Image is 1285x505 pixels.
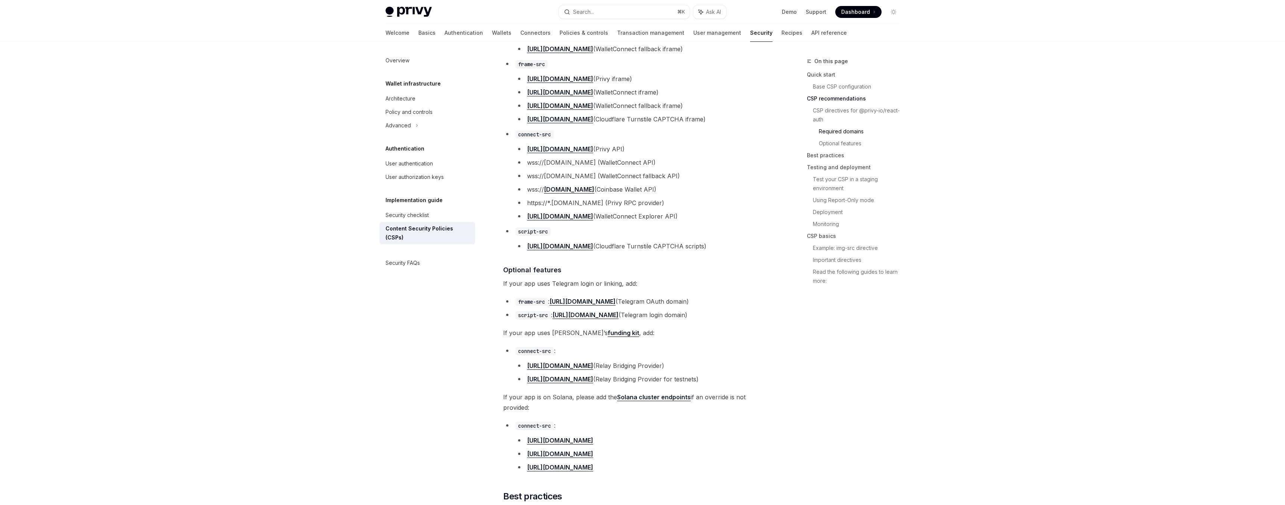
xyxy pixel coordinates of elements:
a: Test your CSP in a staging environment [813,173,905,194]
span: On this page [814,57,848,66]
a: API reference [811,24,847,42]
li: : [503,346,772,384]
a: Read the following guides to learn more: [813,266,905,287]
span: If your app is on Solana, please add the if an override is not provided: [503,392,772,413]
code: connect-src [515,130,554,139]
code: frame-src [515,60,548,68]
a: User authentication [380,157,475,170]
li: : (Telegram login domain) [503,310,772,320]
span: Optional features [503,265,561,275]
div: User authorization keys [385,173,444,182]
a: Base CSP configuration [813,81,905,93]
a: CSP basics [807,230,905,242]
a: [URL][DOMAIN_NAME] [527,45,593,53]
a: CSP recommendations [807,93,905,105]
a: Overview [380,54,475,67]
a: Policy and controls [380,105,475,119]
div: User authentication [385,159,433,168]
a: Authentication [445,24,483,42]
a: Recipes [781,24,802,42]
a: [URL][DOMAIN_NAME] [527,362,593,370]
a: [URL][DOMAIN_NAME] [552,311,619,319]
button: Ask AI [693,5,726,19]
li: wss://[DOMAIN_NAME] (WalletConnect API) [515,157,772,168]
a: Dashboard [835,6,882,18]
a: Policies & controls [560,24,608,42]
code: frame-src [515,298,548,306]
a: Testing and deployment [807,161,905,173]
a: Transaction management [617,24,684,42]
a: funding kit [608,329,639,337]
li: wss:// (Coinbase Wallet API) [515,184,772,195]
a: [URL][DOMAIN_NAME] [527,102,593,110]
li: wss://[DOMAIN_NAME] (WalletConnect fallback API) [515,171,772,181]
a: Quick start [807,69,905,81]
a: Security FAQs [380,256,475,270]
a: Welcome [385,24,409,42]
img: light logo [385,7,432,17]
a: [URL][DOMAIN_NAME] [527,89,593,96]
a: Important directives [813,254,905,266]
a: Security checklist [380,208,475,222]
code: connect-src [515,347,554,355]
a: Content Security Policies (CSPs) [380,222,475,244]
a: Solana cluster endpoints [617,393,691,401]
a: Using Report-Only mode [813,194,905,206]
a: User authorization keys [380,170,475,184]
span: Ask AI [706,8,721,16]
button: Toggle dark mode [888,6,899,18]
a: Support [806,8,826,16]
h5: Authentication [385,144,424,153]
a: [URL][DOMAIN_NAME] [527,375,593,383]
a: Basics [418,24,436,42]
li: (WalletConnect fallback iframe) [515,44,772,54]
span: ⌘ K [677,9,685,15]
li: (Cloudflare Turnstile CAPTCHA iframe) [515,114,772,124]
a: [DOMAIN_NAME] [544,186,594,193]
div: Architecture [385,94,415,103]
div: Security checklist [385,211,429,220]
a: Connectors [520,24,551,42]
div: Overview [385,56,409,65]
li: (Relay Bridging Provider for testnets) [515,374,772,384]
li: (WalletConnect fallback iframe) [515,100,772,111]
span: Best practices [503,490,562,502]
a: [URL][DOMAIN_NAME] [527,213,593,220]
div: Security FAQs [385,258,420,267]
li: : [503,420,772,473]
li: (Cloudflare Turnstile CAPTCHA scripts) [515,241,772,251]
a: [URL][DOMAIN_NAME] [527,145,593,153]
a: Example: img-src directive [813,242,905,254]
div: Search... [573,7,594,16]
a: [URL][DOMAIN_NAME] [527,464,593,471]
li: (Privy API) [515,144,772,154]
div: Content Security Policies (CSPs) [385,224,471,242]
h5: Wallet infrastructure [385,79,441,88]
a: Architecture [380,92,475,105]
div: Policy and controls [385,108,433,117]
li: (Privy iframe) [515,74,772,84]
span: If your app uses Telegram login or linking, add: [503,278,772,289]
a: [URL][DOMAIN_NAME] [527,437,593,444]
span: Dashboard [841,8,870,16]
a: [URL][DOMAIN_NAME] [527,115,593,123]
li: (WalletConnect iframe) [515,87,772,97]
a: CSP directives for @privy-io/react-auth [813,105,905,126]
a: Wallets [492,24,511,42]
a: Demo [782,8,797,16]
code: connect-src [515,422,554,430]
div: Advanced [385,121,411,130]
li: : (Telegram OAuth domain) [503,296,772,307]
span: If your app uses [PERSON_NAME]’s , add: [503,328,772,338]
a: Security [750,24,772,42]
li: https://*.[DOMAIN_NAME] (Privy RPC provider) [515,198,772,208]
a: Monitoring [813,218,905,230]
a: [URL][DOMAIN_NAME] [527,75,593,83]
button: Search...⌘K [559,5,690,19]
a: [URL][DOMAIN_NAME] [527,450,593,458]
code: script-src [515,311,551,319]
a: Best practices [807,149,905,161]
a: [URL][DOMAIN_NAME] [527,242,593,250]
a: Deployment [813,206,905,218]
a: Optional features [819,137,905,149]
